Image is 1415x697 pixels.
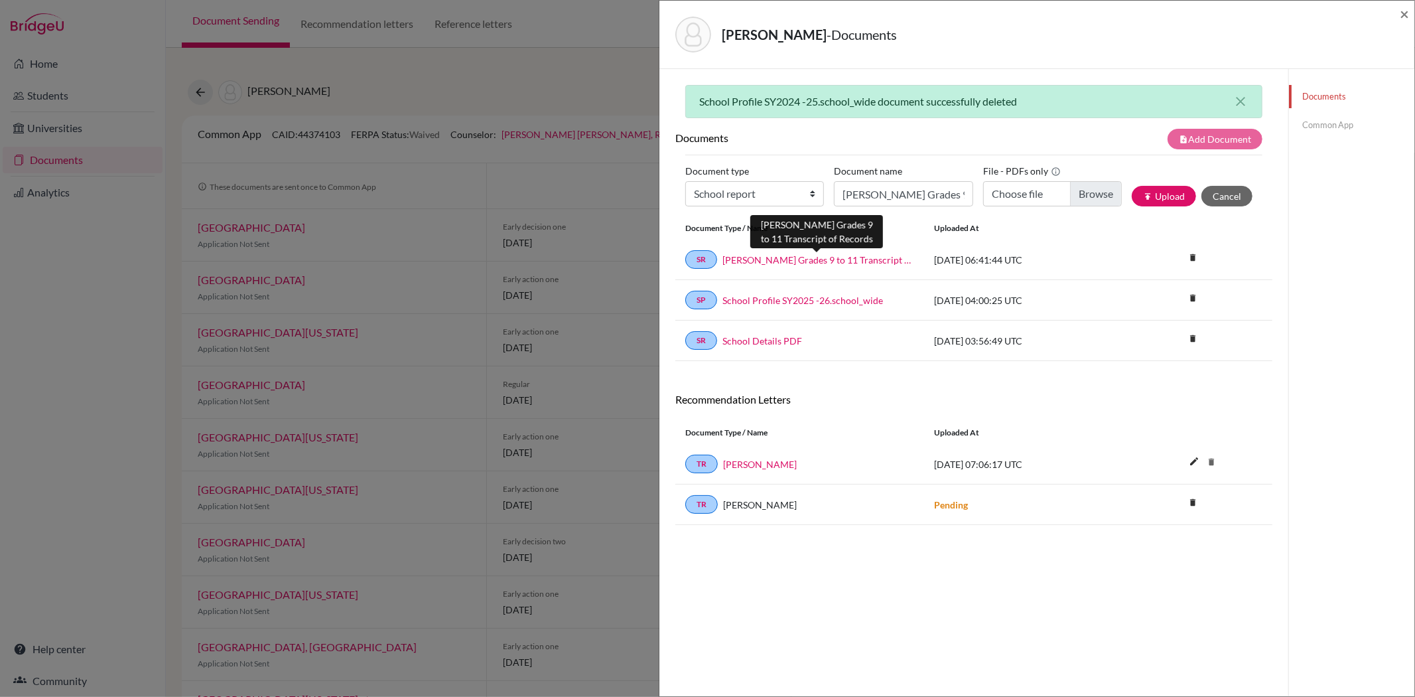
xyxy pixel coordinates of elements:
a: SP [685,291,717,309]
i: delete [1183,493,1203,512]
i: delete [1183,248,1203,268]
button: edit [1183,453,1205,473]
div: Uploaded at [924,222,1123,234]
label: Document name [834,161,902,181]
h6: Recommendation Letters [675,393,1272,406]
button: Close [1400,6,1409,22]
span: [PERSON_NAME] [723,498,797,512]
span: [DATE] 07:06:17 UTC [934,459,1022,470]
i: note_add [1179,135,1188,144]
a: delete [1183,250,1203,268]
div: Uploaded at [924,427,1123,439]
div: Document Type / Name [675,427,924,439]
span: × [1400,4,1409,23]
i: delete [1183,288,1203,308]
button: publishUpload [1132,186,1196,206]
strong: [PERSON_NAME] [722,27,827,42]
i: delete [1183,329,1203,348]
label: Document type [685,161,749,181]
div: Document Type / Name [675,222,924,234]
a: delete [1183,331,1203,348]
a: delete [1183,495,1203,512]
button: close [1233,94,1248,110]
a: delete [1183,290,1203,308]
a: School Details PDF [722,334,802,348]
i: edit [1183,451,1205,472]
i: publish [1143,192,1152,201]
a: SR [685,331,717,350]
div: [PERSON_NAME] Grades 9 to 11 Transcript of Records [750,215,883,248]
a: Common App [1289,114,1414,137]
a: [PERSON_NAME] Grades 9 to 11 Transcript of Records [722,253,914,267]
strong: Pending [934,499,968,510]
button: Cancel [1201,186,1252,206]
a: [PERSON_NAME] [723,457,797,471]
a: Documents [1289,85,1414,108]
a: TR [685,495,718,514]
div: [DATE] 04:00:25 UTC [924,293,1123,307]
div: School Profile SY2024 -25.school_wide document successfully deleted [685,85,1262,118]
a: TR [685,455,718,473]
label: File - PDFs only [983,161,1061,181]
a: SR [685,250,717,269]
button: note_addAdd Document [1168,129,1262,149]
h6: Documents [675,131,974,144]
span: - Documents [827,27,897,42]
div: [DATE] 06:41:44 UTC [924,253,1123,267]
div: [DATE] 03:56:49 UTC [924,334,1123,348]
a: School Profile SY2025 -26.school_wide [722,293,883,307]
i: delete [1201,452,1221,472]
